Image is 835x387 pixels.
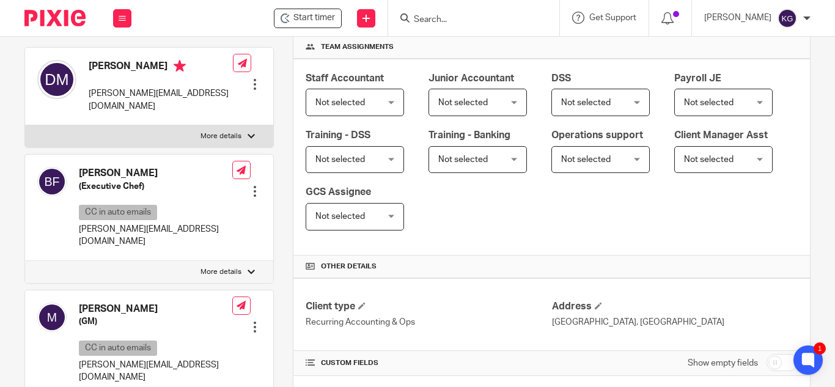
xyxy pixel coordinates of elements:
span: Payroll JE [674,73,721,83]
span: Operations support [551,130,643,140]
span: Start timer [293,12,335,24]
h5: (Executive Chef) [79,180,232,193]
span: Get Support [589,13,636,22]
span: Not selected [438,98,488,107]
span: Not selected [315,98,365,107]
span: Not selected [561,98,611,107]
span: Training - DSS [306,130,370,140]
h4: [PERSON_NAME] [89,60,233,75]
span: DSS [551,73,571,83]
span: Not selected [315,212,365,221]
img: Pixie [24,10,86,26]
p: [PERSON_NAME][EMAIL_ADDRESS][DOMAIN_NAME] [79,223,232,248]
span: Staff Accountant [306,73,384,83]
span: Not selected [315,155,365,164]
p: More details [200,267,241,277]
span: Team assignments [321,42,394,52]
h4: Address [552,300,798,313]
input: Search [413,15,523,26]
p: [GEOGRAPHIC_DATA], [GEOGRAPHIC_DATA] [552,316,798,328]
span: Not selected [561,155,611,164]
p: [PERSON_NAME][EMAIL_ADDRESS][DOMAIN_NAME] [89,87,233,112]
span: Other details [321,262,377,271]
h4: Client type [306,300,551,313]
p: CC in auto emails [79,341,157,356]
h4: CUSTOM FIELDS [306,358,551,368]
div: 1 [814,342,826,355]
p: CC in auto emails [79,205,157,220]
img: svg%3E [37,303,67,332]
span: Training - Banking [429,130,510,140]
p: [PERSON_NAME][EMAIL_ADDRESS][DOMAIN_NAME] [79,359,232,384]
span: GCS Assignee [306,187,371,197]
img: svg%3E [37,167,67,196]
div: Legacy Tavern, LLC - Laurel Park [274,9,342,28]
span: Client Manager Asst [674,130,768,140]
img: svg%3E [778,9,797,28]
span: Not selected [684,98,734,107]
span: Not selected [684,155,734,164]
label: Show empty fields [688,357,758,369]
span: Junior Accountant [429,73,514,83]
p: Recurring Accounting & Ops [306,316,551,328]
img: svg%3E [37,60,76,99]
span: Not selected [438,155,488,164]
h5: (GM) [79,315,232,328]
i: Primary [174,60,186,72]
h4: [PERSON_NAME] [79,167,232,180]
p: [PERSON_NAME] [704,12,771,24]
p: More details [200,131,241,141]
h4: [PERSON_NAME] [79,303,232,315]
